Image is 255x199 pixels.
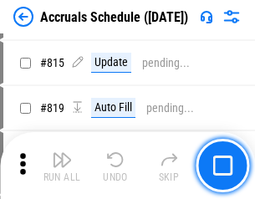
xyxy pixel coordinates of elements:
img: Settings menu [222,7,242,27]
div: Update [91,53,131,73]
span: # 819 [40,101,64,115]
div: pending... [142,57,190,69]
div: Accruals Schedule ([DATE]) [40,9,188,25]
div: Auto Fill [91,98,135,118]
div: pending... [146,102,194,115]
span: # 815 [40,56,64,69]
img: Back [13,7,33,27]
img: Support [200,10,213,23]
img: Main button [212,156,232,176]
